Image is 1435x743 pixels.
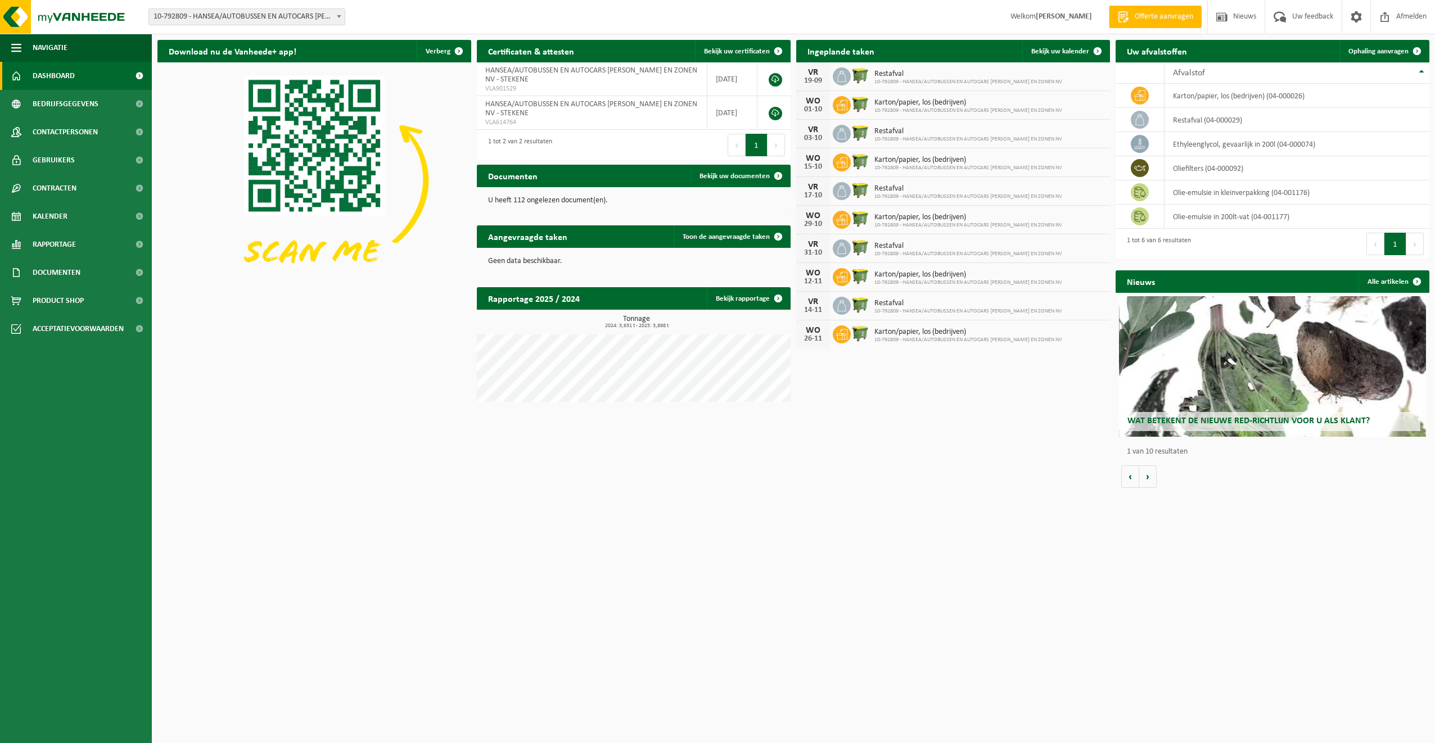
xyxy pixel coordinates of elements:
span: 10-792809 - HANSEA/AUTOBUSSEN EN AUTOCARS [PERSON_NAME] EN ZONEN NV [874,107,1062,114]
span: Afvalstof [1173,69,1205,78]
td: olie-emulsie in kleinverpakking (04-001176) [1165,180,1429,205]
span: 10-792809 - HANSEA/AUTOBUSSEN EN AUTOCARS ACHIEL WEYNS EN ZONEN NV - STEKENE [149,9,345,25]
h2: Documenten [477,165,549,187]
span: 10-792809 - HANSEA/AUTOBUSSEN EN AUTOCARS [PERSON_NAME] EN ZONEN NV [874,136,1062,143]
span: Bekijk uw kalender [1031,48,1089,55]
div: 1 tot 6 van 6 resultaten [1121,232,1191,256]
button: Previous [1366,233,1384,255]
td: ethyleenglycol, gevaarlijk in 200l (04-000074) [1165,132,1429,156]
div: VR [802,125,824,134]
p: 1 van 10 resultaten [1127,448,1424,456]
img: WB-1100-HPE-GN-50 [851,209,870,228]
span: Karton/papier, los (bedrijven) [874,328,1062,337]
a: Bekijk uw documenten [691,165,789,187]
a: Bekijk rapportage [707,287,789,310]
a: Offerte aanvragen [1109,6,1202,28]
div: 26-11 [802,335,824,343]
span: Navigatie [33,34,67,62]
div: VR [802,240,824,249]
span: 2024: 3,631 t - 2025: 3,898 t [482,323,791,329]
img: WB-1100-HPE-GN-50 [851,238,870,257]
span: Kalender [33,202,67,230]
span: Bekijk uw documenten [700,173,770,180]
span: Restafval [874,299,1062,308]
h2: Rapportage 2025 / 2024 [477,287,591,309]
button: Verberg [417,40,470,62]
a: Bekijk uw certificaten [695,40,789,62]
a: Bekijk uw kalender [1022,40,1109,62]
td: restafval (04-000029) [1165,108,1429,132]
span: VLA614764 [485,118,698,127]
span: 10-792809 - HANSEA/AUTOBUSSEN EN AUTOCARS [PERSON_NAME] EN ZONEN NV [874,165,1062,171]
img: WB-1100-HPE-GN-50 [851,152,870,171]
div: 19-09 [802,77,824,85]
iframe: chat widget [6,718,188,743]
span: 10-792809 - HANSEA/AUTOBUSSEN EN AUTOCARS ACHIEL WEYNS EN ZONEN NV - STEKENE [148,8,345,25]
div: VR [802,183,824,192]
img: WB-1100-HPE-GN-50 [851,324,870,343]
img: Download de VHEPlus App [157,62,471,298]
button: Previous [728,134,746,156]
h2: Download nu de Vanheede+ app! [157,40,308,62]
span: Acceptatievoorwaarden [33,315,124,343]
div: WO [802,97,824,106]
div: 1 tot 2 van 2 resultaten [482,133,552,157]
td: [DATE] [707,96,757,130]
div: 29-10 [802,220,824,228]
span: Toon de aangevraagde taken [683,233,770,241]
button: Volgende [1139,465,1157,488]
div: 12-11 [802,278,824,286]
span: Contracten [33,174,76,202]
span: Restafval [874,184,1062,193]
span: Karton/papier, los (bedrijven) [874,156,1062,165]
button: 1 [746,134,768,156]
p: U heeft 112 ongelezen document(en). [488,197,779,205]
span: Gebruikers [33,146,75,174]
img: WB-1100-HPE-GN-50 [851,295,870,314]
span: 10-792809 - HANSEA/AUTOBUSSEN EN AUTOCARS [PERSON_NAME] EN ZONEN NV [874,79,1062,85]
span: Verberg [426,48,450,55]
div: 15-10 [802,163,824,171]
h2: Uw afvalstoffen [1116,40,1198,62]
div: WO [802,211,824,220]
p: Geen data beschikbaar. [488,257,779,265]
a: Toon de aangevraagde taken [674,225,789,248]
span: VLA901529 [485,84,698,93]
h2: Nieuws [1116,270,1166,292]
span: HANSEA/AUTOBUSSEN EN AUTOCARS [PERSON_NAME] EN ZONEN NV - STEKENE [485,66,697,84]
button: Next [768,134,785,156]
span: Contactpersonen [33,118,98,146]
div: 03-10 [802,134,824,142]
span: Restafval [874,127,1062,136]
td: [DATE] [707,62,757,96]
span: Karton/papier, los (bedrijven) [874,213,1062,222]
div: WO [802,326,824,335]
div: 31-10 [802,249,824,257]
img: WB-1100-HPE-GN-50 [851,266,870,286]
span: Restafval [874,242,1062,251]
span: Documenten [33,259,80,287]
span: Karton/papier, los (bedrijven) [874,98,1062,107]
div: VR [802,297,824,306]
img: WB-1100-HPE-GN-50 [851,94,870,114]
span: Karton/papier, los (bedrijven) [874,270,1062,279]
img: WB-1100-HPE-GN-50 [851,180,870,200]
span: 10-792809 - HANSEA/AUTOBUSSEN EN AUTOCARS [PERSON_NAME] EN ZONEN NV [874,251,1062,257]
button: Next [1406,233,1424,255]
td: oliefilters (04-000092) [1165,156,1429,180]
a: Wat betekent de nieuwe RED-richtlijn voor u als klant? [1119,296,1427,437]
span: Bekijk uw certificaten [704,48,770,55]
div: 14-11 [802,306,824,314]
h2: Ingeplande taken [796,40,886,62]
button: 1 [1384,233,1406,255]
span: 10-792809 - HANSEA/AUTOBUSSEN EN AUTOCARS [PERSON_NAME] EN ZONEN NV [874,308,1062,315]
span: Ophaling aanvragen [1348,48,1409,55]
span: 10-792809 - HANSEA/AUTOBUSSEN EN AUTOCARS [PERSON_NAME] EN ZONEN NV [874,337,1062,343]
div: WO [802,154,824,163]
span: 10-792809 - HANSEA/AUTOBUSSEN EN AUTOCARS [PERSON_NAME] EN ZONEN NV [874,193,1062,200]
h2: Aangevraagde taken [477,225,579,247]
a: Ophaling aanvragen [1339,40,1428,62]
span: 10-792809 - HANSEA/AUTOBUSSEN EN AUTOCARS [PERSON_NAME] EN ZONEN NV [874,279,1062,286]
h2: Certificaten & attesten [477,40,585,62]
span: Offerte aanvragen [1132,11,1196,22]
